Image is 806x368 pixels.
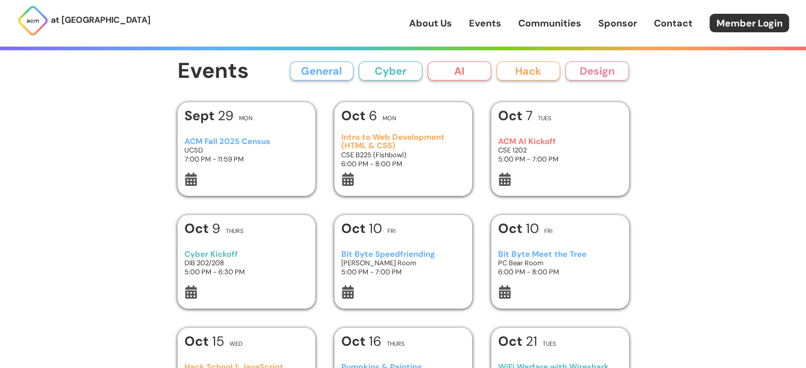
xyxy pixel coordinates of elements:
[498,258,622,267] h3: PC Bear Room
[184,258,308,267] h3: DIB 202/208
[565,61,629,80] button: Design
[184,146,308,155] h3: UCSD
[710,14,789,32] a: Member Login
[341,258,465,267] h3: [PERSON_NAME] Room
[498,137,622,146] h3: ACM AI Kickoff
[498,146,622,155] h3: CSE 1202
[341,133,465,150] h3: Intro to Web Development (HTML & CSS)
[409,16,452,30] a: About Us
[184,222,220,235] h1: 9
[359,61,422,80] button: Cyber
[341,250,465,259] h3: Bit Byte Speedfriending
[341,150,465,159] h3: CSE B225 (Fishbowl)
[184,250,308,259] h3: Cyber Kickoff
[341,220,369,237] b: Oct
[498,250,622,259] h3: Bit Byte Meet the Tree
[17,5,49,37] img: ACM Logo
[178,59,249,83] h1: Events
[229,341,243,347] h2: Wed
[654,16,693,30] a: Contact
[184,109,234,122] h1: 29
[498,222,539,235] h1: 10
[184,137,308,146] h3: ACM Fall 2025 Census
[341,159,465,168] h3: 6:00 PM - 8:00 PM
[17,5,150,37] a: at [GEOGRAPHIC_DATA]
[184,155,308,164] h3: 7:00 PM - 11:59 PM
[518,16,581,30] a: Communities
[341,333,369,350] b: Oct
[497,61,560,80] button: Hack
[428,61,491,80] button: AI
[341,335,382,348] h1: 16
[598,16,637,30] a: Sponsor
[226,228,243,234] h2: Thurs
[341,107,369,124] b: Oct
[341,222,382,235] h1: 10
[387,228,396,234] h2: Fri
[184,333,212,350] b: Oct
[341,109,377,122] h1: 6
[498,109,533,122] h1: 7
[341,267,465,276] h3: 5:00 PM - 7:00 PM
[498,333,526,350] b: Oct
[498,335,537,348] h1: 21
[387,341,404,347] h2: Thurs
[290,61,353,80] button: General
[543,341,556,347] h2: Tues
[469,16,501,30] a: Events
[239,115,253,121] h2: Mon
[544,228,553,234] h2: Fri
[538,115,551,121] h2: Tues
[498,107,526,124] b: Oct
[498,267,622,276] h3: 6:00 PM - 8:00 PM
[184,267,308,276] h3: 5:00 PM - 6:30 PM
[498,220,526,237] b: Oct
[498,155,622,164] h3: 5:00 PM - 7:00 PM
[184,335,224,348] h1: 15
[383,115,396,121] h2: Mon
[51,13,150,27] p: at [GEOGRAPHIC_DATA]
[184,220,212,237] b: Oct
[184,107,218,124] b: Sept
